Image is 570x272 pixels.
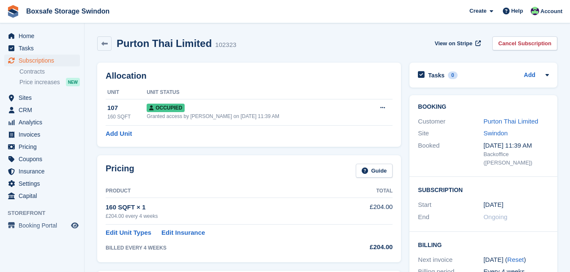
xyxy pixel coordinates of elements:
span: Price increases [19,78,60,86]
a: Guide [356,164,393,178]
th: Unit [106,86,147,99]
h2: Tasks [428,71,445,79]
span: CRM [19,104,69,116]
h2: Subscription [418,185,549,194]
th: Unit Status [147,86,364,99]
a: Price increases NEW [19,77,80,87]
div: BILLED EVERY 4 WEEKS [106,244,339,252]
a: menu [4,116,80,128]
h2: Booking [418,104,549,110]
a: menu [4,92,80,104]
div: 107 [107,103,147,113]
a: Edit Unit Types [106,228,151,238]
span: Booking Portal [19,220,69,231]
span: Account [540,7,562,16]
span: Analytics [19,116,69,128]
a: menu [4,153,80,165]
div: [DATE] 11:39 AM [483,141,549,151]
span: Occupied [147,104,185,112]
span: Settings [19,178,69,190]
h2: Allocation [106,71,393,81]
div: Granted access by [PERSON_NAME] on [DATE] 11:39 AM [147,113,364,120]
div: Site [418,129,483,138]
span: Help [511,7,523,15]
div: 160 SQFT [107,113,147,121]
a: menu [4,165,80,177]
span: View on Stripe [435,39,472,48]
div: £204.00 every 4 weeks [106,212,339,220]
a: Reset [507,256,524,263]
a: Swindon [483,129,508,137]
a: Purton Thai Limited [483,118,538,125]
div: NEW [66,78,80,86]
div: Next invoice [418,255,483,265]
a: menu [4,178,80,190]
a: Contracts [19,68,80,76]
span: Storefront [8,209,84,217]
span: Tasks [19,42,69,54]
th: Total [339,184,393,198]
a: menu [4,141,80,153]
span: Create [469,7,486,15]
a: View on Stripe [431,36,483,50]
div: End [418,212,483,222]
a: menu [4,129,80,140]
span: Insurance [19,165,69,177]
td: £204.00 [339,198,393,224]
h2: Billing [418,240,549,249]
span: Subscriptions [19,55,69,66]
h2: Purton Thai Limited [117,38,212,49]
span: Home [19,30,69,42]
h2: Pricing [106,164,134,178]
th: Product [106,184,339,198]
div: 102323 [215,40,236,50]
span: Invoices [19,129,69,140]
a: menu [4,190,80,202]
span: Coupons [19,153,69,165]
a: Add [524,71,535,80]
a: menu [4,55,80,66]
div: £204.00 [339,242,393,252]
a: menu [4,42,80,54]
div: Start [418,200,483,210]
a: Edit Insurance [161,228,205,238]
div: Booked [418,141,483,167]
a: menu [4,104,80,116]
div: Customer [418,117,483,126]
a: menu [4,30,80,42]
a: Cancel Subscription [492,36,557,50]
div: 160 SQFT × 1 [106,203,339,212]
div: 0 [448,71,458,79]
a: menu [4,220,80,231]
a: Preview store [70,220,80,231]
time: 2025-08-21 00:00:00 UTC [483,200,503,210]
img: stora-icon-8386f47178a22dfd0bd8f6a31ec36ba5ce8667c1dd55bd0f319d3a0aa187defe.svg [7,5,19,18]
div: [DATE] ( ) [483,255,549,265]
div: Backoffice ([PERSON_NAME]) [483,150,549,167]
span: Sites [19,92,69,104]
img: Kim Virabi [531,7,539,15]
a: Add Unit [106,129,132,139]
a: Boxsafe Storage Swindon [23,4,113,18]
span: Ongoing [483,213,507,220]
span: Pricing [19,141,69,153]
span: Capital [19,190,69,202]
